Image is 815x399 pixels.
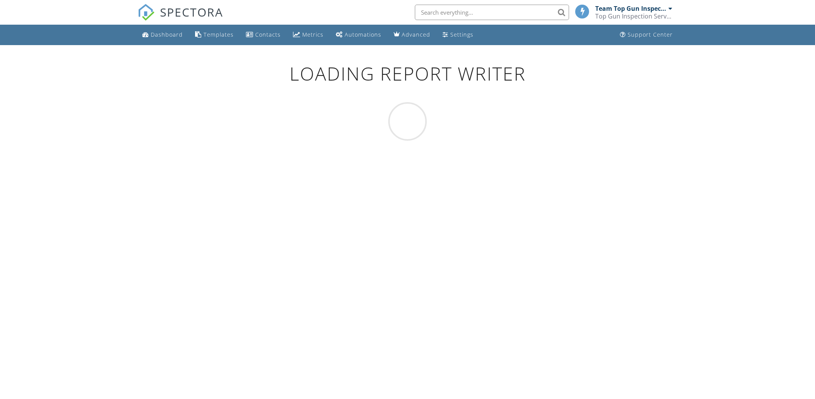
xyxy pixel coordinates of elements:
[138,4,155,21] img: The Best Home Inspection Software - Spectora
[243,28,284,42] a: Contacts
[192,28,237,42] a: Templates
[138,10,223,27] a: SPECTORA
[439,28,477,42] a: Settings
[255,31,281,38] div: Contacts
[204,31,234,38] div: Templates
[402,31,430,38] div: Advanced
[415,5,569,20] input: Search everything...
[628,31,673,38] div: Support Center
[302,31,323,38] div: Metrics
[391,28,433,42] a: Advanced
[345,31,381,38] div: Automations
[595,12,672,20] div: Top Gun Inspection Services Group, Inc
[290,28,327,42] a: Metrics
[450,31,473,38] div: Settings
[139,28,186,42] a: Dashboard
[160,4,223,20] span: SPECTORA
[333,28,384,42] a: Automations (Basic)
[151,31,183,38] div: Dashboard
[617,28,676,42] a: Support Center
[595,5,667,12] div: Team Top Gun Inspectors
